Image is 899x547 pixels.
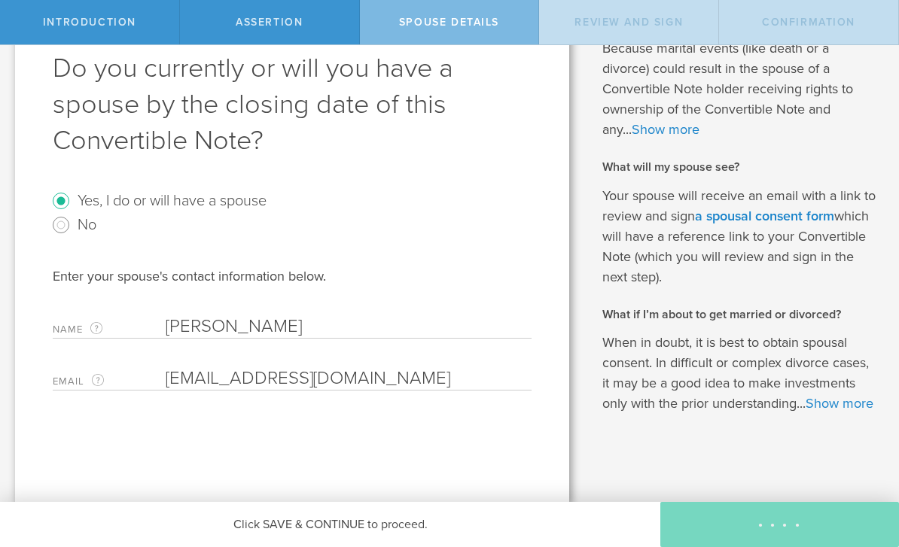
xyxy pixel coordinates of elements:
[53,321,166,338] label: Name
[695,208,834,224] a: a spousal consent form
[166,367,524,390] input: Required
[762,16,855,29] span: Confirmation
[602,306,876,323] h2: What if I’m about to get married or divorced?
[602,333,876,414] p: When in doubt, it is best to obtain spousal consent. In difficult or complex divorce cases, it ma...
[602,159,876,175] h2: What will my spouse see?
[78,213,96,235] label: No
[53,267,532,285] div: Enter your spouse's contact information below.
[399,16,499,29] span: Spouse Details
[53,372,166,390] label: Email
[602,186,876,287] p: Your spouse will receive an email with a link to review and sign which will have a reference link...
[806,395,873,412] a: Show more
[43,16,136,29] span: Introduction
[78,189,267,211] label: Yes, I do or will have a spouse
[53,50,532,159] h1: Do you currently or will you have a spouse by the closing date of this Convertible Note?
[602,38,876,140] p: Because marital events (like death or a divorce) could result in the spouse of a Convertible Note...
[632,121,699,138] a: Show more
[236,16,303,29] span: Assertion
[574,16,683,29] span: Review and Sign
[166,315,524,338] input: Required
